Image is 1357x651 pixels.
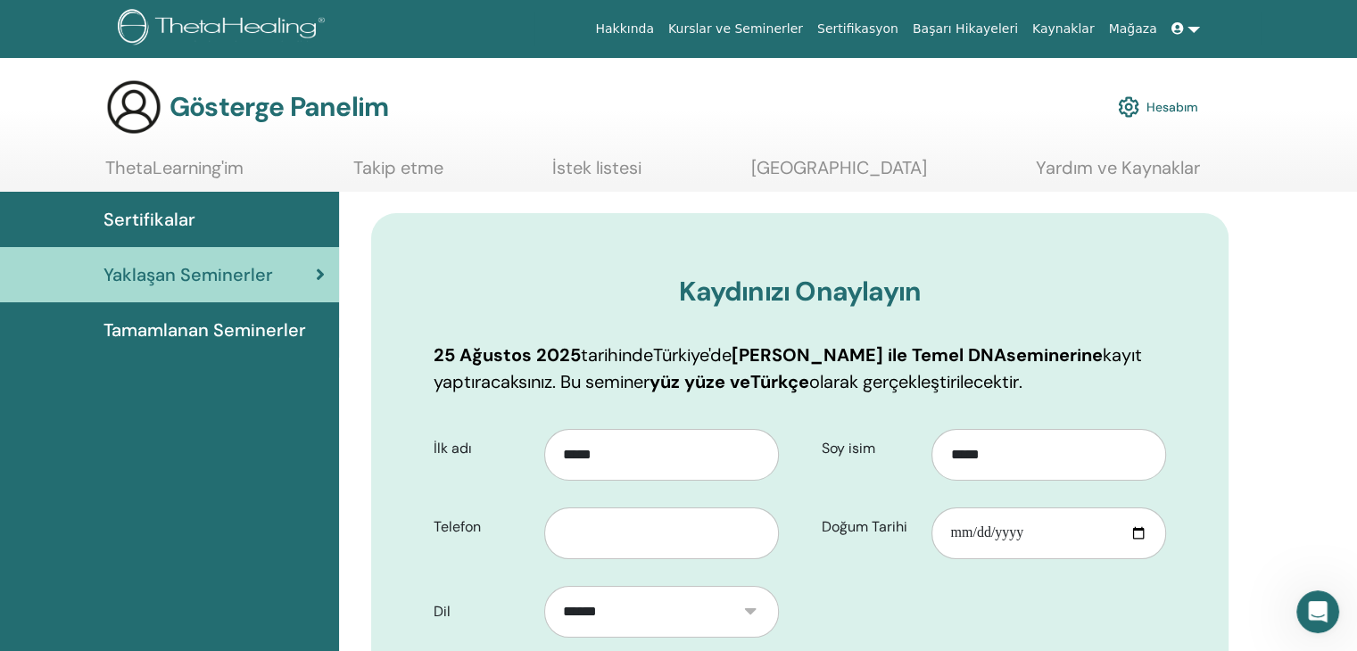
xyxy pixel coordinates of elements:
font: Hakkında [595,21,654,36]
a: ThetaLearning'im [105,157,244,192]
font: ThetaLearning'im [105,156,244,179]
a: Hesabım [1118,87,1198,127]
font: Kaynaklar [1032,21,1095,36]
a: Kaynaklar [1025,12,1102,45]
a: Kurslar ve Seminerler [661,12,810,45]
font: Yaklaşan Seminerler [103,263,273,286]
font: Sertifikasyon [817,21,898,36]
iframe: Intercom canlı sohbet [1296,590,1339,633]
font: 25 Ağustos 2025 [434,343,581,367]
font: Doğum Tarihi [822,517,907,536]
font: [GEOGRAPHIC_DATA] [751,156,927,179]
font: İstek listesi [552,156,641,179]
font: Hesabım [1146,100,1198,116]
img: logo.png [118,9,331,49]
font: Kaydınızı Onaylayın [679,274,921,309]
font: Soy isim [822,439,875,457]
font: olarak gerçekleştirilecektir [809,370,1019,393]
font: İlk adı [434,439,472,457]
a: Başarı Hikayeleri [906,12,1025,45]
font: yüz yüze ve [650,370,750,393]
a: Mağaza [1101,12,1163,45]
font: tarihinde [581,343,653,367]
font: . Bu seminer [552,370,650,393]
a: Sertifikasyon [810,12,906,45]
font: Takip etme [353,156,443,179]
font: Telefon [434,517,481,536]
font: Tamamlanan Seminerler [103,318,306,342]
font: Yardım ve Kaynaklar [1036,156,1200,179]
font: Sertifikalar [103,208,195,231]
a: İstek listesi [552,157,641,192]
font: Başarı Hikayeleri [913,21,1018,36]
a: [GEOGRAPHIC_DATA] [751,157,927,192]
font: Türkçe [750,370,809,393]
font: Kurslar ve Seminerler [668,21,803,36]
font: Mağaza [1108,21,1156,36]
font: . [1019,370,1022,393]
font: Gösterge Panelim [170,89,388,124]
a: Yardım ve Kaynaklar [1036,157,1200,192]
a: Takip etme [353,157,443,192]
font: [PERSON_NAME] ile Temel DNA [732,343,1006,367]
a: Hakkında [588,12,661,45]
img: cog.svg [1118,92,1139,122]
img: generic-user-icon.jpg [105,78,162,136]
font: Türkiye'de [653,343,732,367]
font: seminerine [1006,343,1103,367]
font: Dil [434,602,451,621]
